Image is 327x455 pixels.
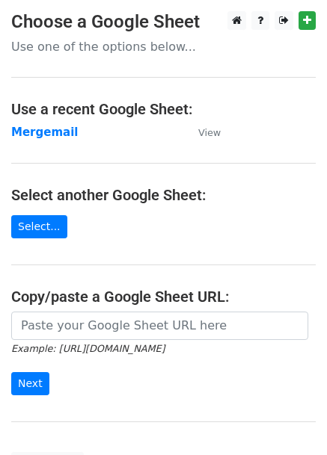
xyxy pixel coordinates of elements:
[11,312,308,340] input: Paste your Google Sheet URL here
[11,100,316,118] h4: Use a recent Google Sheet:
[11,39,316,55] p: Use one of the options below...
[11,215,67,238] a: Select...
[183,126,221,139] a: View
[11,288,316,306] h4: Copy/paste a Google Sheet URL:
[11,186,316,204] h4: Select another Google Sheet:
[11,343,165,354] small: Example: [URL][DOMAIN_NAME]
[198,127,221,138] small: View
[11,126,78,139] a: Mergemail
[11,372,49,395] input: Next
[11,11,316,33] h3: Choose a Google Sheet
